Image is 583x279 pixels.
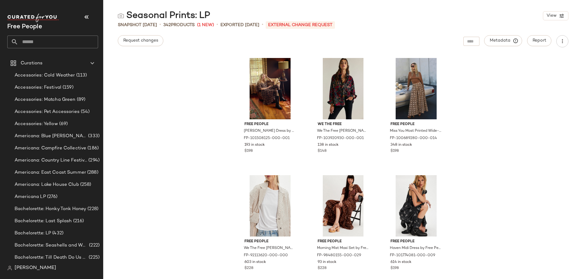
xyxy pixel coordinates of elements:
[15,145,86,152] span: Americana: Campfire Collective
[15,157,87,164] span: Americana: Country Line Festival
[318,239,369,244] span: Free People
[244,128,295,134] span: [PERSON_NAME] Dress by Free People in Black, Size: L
[244,260,266,265] span: 603 in stock
[390,136,437,141] span: FP-100689280-000-014
[88,242,100,249] span: (222)
[390,239,442,244] span: Free People
[79,181,91,188] span: (258)
[390,142,412,148] span: 348 in stock
[313,58,374,119] img: 103920930_001_c
[317,246,368,251] span: Morning Mist Maxi Set by Free People in Brown, Size: XS
[318,122,369,127] span: We The Free
[118,35,163,46] button: Request changes
[15,230,51,237] span: Bachelorette: LP
[15,254,87,261] span: Bachelorette: Till Death Do Us Party
[390,148,399,154] span: $198
[484,35,522,46] button: Metadata
[244,266,253,271] span: $228
[7,266,12,270] img: svg%3e
[58,121,68,128] span: (69)
[15,169,86,176] span: Americana: East Coast Summer
[532,38,546,43] span: Report
[15,206,86,213] span: Bachelorette: Honky Tonk Honey
[317,253,361,258] span: FP-98480155-000-029
[86,169,98,176] span: (288)
[15,133,87,140] span: Americana: Blue [PERSON_NAME] Baby
[390,253,435,258] span: FP-101774081-000-009
[390,260,411,265] span: 614 in stock
[527,35,551,46] button: Report
[15,72,75,79] span: Accessories: Cold Weather
[317,136,364,141] span: FP-103920930-000-001
[489,38,517,43] span: Metadata
[15,96,76,103] span: Accessories: Matcha Green
[386,58,447,119] img: 100689280_014_0
[318,266,326,271] span: $228
[546,13,557,18] span: View
[244,239,296,244] span: Free People
[216,21,218,29] span: •
[15,121,58,128] span: Accessories: Yellow
[386,175,447,236] img: 101774081_009_a
[390,246,441,251] span: Haven Midi Dress by Free People in Black, Size: M
[87,133,100,140] span: (333)
[318,142,339,148] span: 138 in stock
[266,21,335,29] p: External Change Request
[75,72,87,79] span: (113)
[86,206,98,213] span: (228)
[46,193,58,200] span: (276)
[118,22,157,28] span: Snapshot [DATE]
[244,246,295,251] span: We The Free [PERSON_NAME] Duster Jacket by Free People, Size: L
[163,23,171,27] span: 342
[51,230,63,237] span: (432)
[21,60,43,67] span: Curations
[244,148,253,154] span: $198
[543,11,568,20] button: View
[87,254,100,261] span: (225)
[15,218,72,225] span: Bachelorette: Last Splash
[123,38,158,43] span: Request changes
[7,24,42,30] span: Current Company Name
[61,84,73,91] span: (159)
[244,142,265,148] span: 193 in stock
[72,218,84,225] span: (216)
[244,122,296,127] span: Free People
[15,84,61,91] span: Accessories: Festival
[118,13,124,19] img: svg%3e
[15,242,88,249] span: Bachelorette: Seashells and Wedding Bells
[7,14,59,22] img: cfy_white_logo.C9jOOHJF.svg
[159,21,161,29] span: •
[318,148,326,154] span: $148
[80,108,90,115] span: (54)
[15,264,56,272] span: [PERSON_NAME]
[313,175,374,236] img: 98480155_029_a
[15,181,79,188] span: Americana: Lake House Club
[317,128,368,134] span: We The Free [PERSON_NAME] Printed Top at Free People in Black, Size: M
[390,266,399,271] span: $198
[163,22,195,28] div: Products
[240,175,301,236] img: 92113620_000_d
[15,108,80,115] span: Accessories: Pet Accessories
[262,21,263,29] span: •
[220,22,259,28] p: Exported [DATE]
[76,96,86,103] span: (89)
[15,193,46,200] span: Americana LP
[86,145,99,152] span: (186)
[118,10,210,22] div: Seasonal Prints: LP
[390,122,442,127] span: Free People
[197,22,214,28] span: (1 New)
[240,58,301,119] img: 101508125_001_e
[87,157,100,164] span: (294)
[244,136,290,141] span: FP-101508125-000-001
[390,128,441,134] span: Miss You Most Printed Wide-Leg Pants by Free People in Tan, Size: US 14
[318,260,336,265] span: 93 in stock
[244,253,288,258] span: FP-92113620-000-000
